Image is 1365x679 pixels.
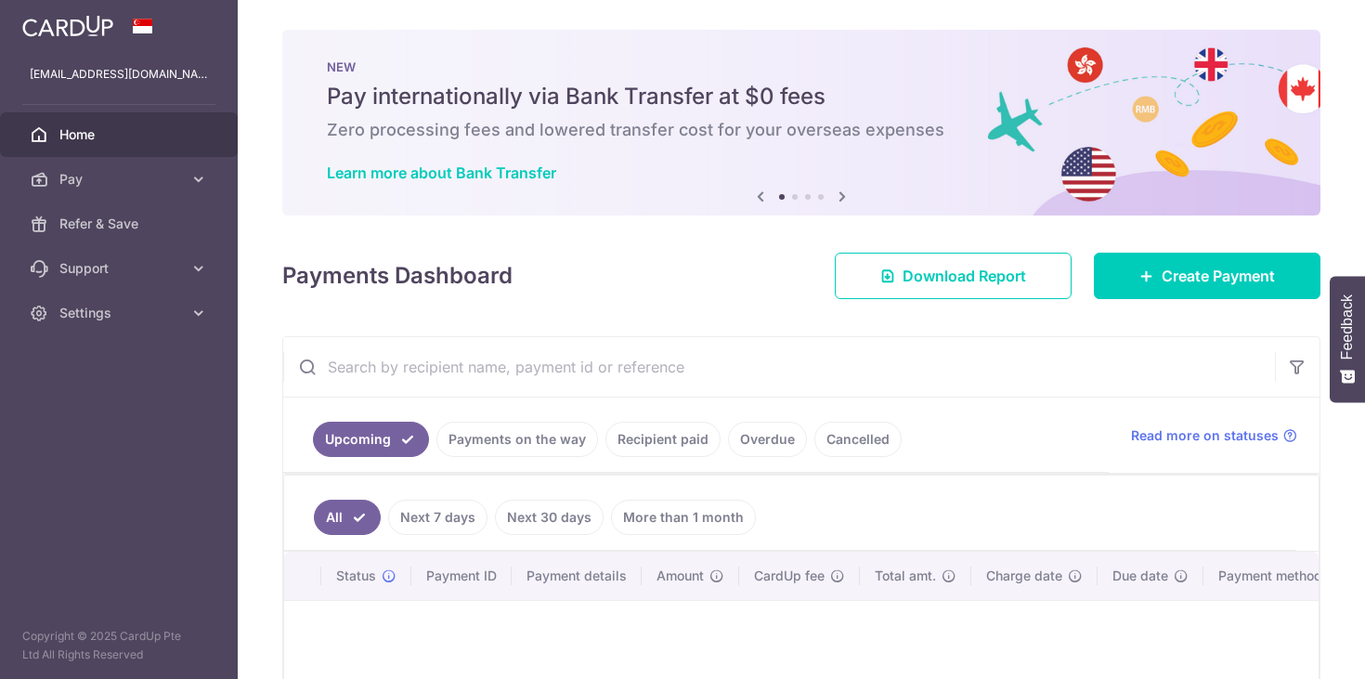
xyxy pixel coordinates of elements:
[605,422,721,457] a: Recipient paid
[495,500,604,535] a: Next 30 days
[754,567,825,585] span: CardUp fee
[59,170,182,189] span: Pay
[388,500,487,535] a: Next 7 days
[314,500,381,535] a: All
[835,253,1072,299] a: Download Report
[611,500,756,535] a: More than 1 month
[313,422,429,457] a: Upcoming
[728,422,807,457] a: Overdue
[411,552,512,600] th: Payment ID
[814,422,902,457] a: Cancelled
[282,259,513,293] h4: Payments Dashboard
[436,422,598,457] a: Payments on the way
[336,567,376,585] span: Status
[1339,294,1356,359] span: Feedback
[282,30,1320,215] img: Bank transfer banner
[59,215,182,233] span: Refer & Save
[903,265,1026,287] span: Download Report
[327,163,556,182] a: Learn more about Bank Transfer
[1131,426,1297,445] a: Read more on statuses
[59,304,182,322] span: Settings
[327,59,1276,74] p: NEW
[30,65,208,84] p: [EMAIL_ADDRESS][DOMAIN_NAME]
[1094,253,1320,299] a: Create Payment
[1330,276,1365,402] button: Feedback - Show survey
[327,82,1276,111] h5: Pay internationally via Bank Transfer at $0 fees
[59,259,182,278] span: Support
[986,567,1062,585] span: Charge date
[283,337,1275,397] input: Search by recipient name, payment id or reference
[1162,265,1275,287] span: Create Payment
[512,552,642,600] th: Payment details
[59,125,182,144] span: Home
[1112,567,1168,585] span: Due date
[1131,426,1279,445] span: Read more on statuses
[22,15,113,37] img: CardUp
[656,567,704,585] span: Amount
[1203,552,1345,600] th: Payment method
[327,119,1276,141] h6: Zero processing fees and lowered transfer cost for your overseas expenses
[875,567,936,585] span: Total amt.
